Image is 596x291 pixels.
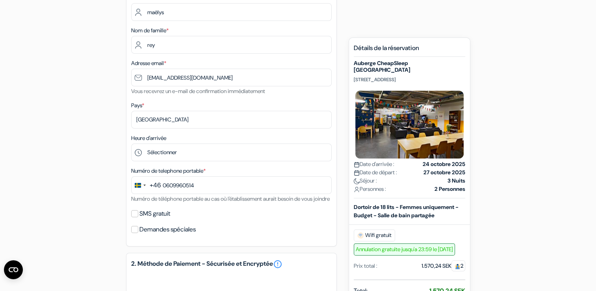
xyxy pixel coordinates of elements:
[131,88,265,95] small: Vous recevrez un e-mail de confirmation immédiatement
[423,168,465,177] strong: 27 octobre 2025
[150,181,161,190] div: +46
[451,260,465,271] span: 2
[354,185,386,193] span: Personnes :
[357,232,364,239] img: free_wifi.svg
[447,177,465,185] strong: 3 Nuits
[354,60,465,73] h5: Auberge CheapSleep [GEOGRAPHIC_DATA]
[354,203,459,219] b: Dortoir de 18 lits - Femmes uniquement - Budget - Salle de bain partagée
[139,224,196,235] label: Demandes spéciales
[131,167,206,175] label: Numéro de telephone portable
[131,134,166,142] label: Heure d'arrivée
[354,178,360,184] img: moon.svg
[131,69,332,86] input: Entrer adresse e-mail
[131,259,332,269] h5: 2. Méthode de Paiement - Sécurisée et Encryptée
[132,177,161,194] button: Change country, selected Sweden (+46)
[139,208,170,219] label: SMS gratuit
[131,3,332,21] input: Entrez votre prénom
[354,44,465,57] h5: Détails de la réservation
[131,36,332,54] input: Entrer le nom de famille
[421,262,465,270] div: 1.570,24 SEK
[434,185,465,193] strong: 2 Personnes
[354,76,465,83] p: [STREET_ADDRESS]
[131,26,169,35] label: Nom de famille
[131,195,330,202] small: Numéro de téléphone portable au cas où l'établissement aurait besoin de vous joindre
[354,162,360,168] img: calendar.svg
[455,263,460,269] img: guest.svg
[354,243,455,256] span: Annulation gratuite jusqu'a 23:59 le [DATE]
[4,260,23,279] button: Ouvrir le widget CMP
[354,187,360,192] img: user_icon.svg
[354,160,394,168] span: Date d'arrivée :
[273,259,282,269] a: error_outline
[131,59,166,67] label: Adresse email
[354,177,377,185] span: Séjour :
[131,101,144,110] label: Pays
[354,170,360,176] img: calendar.svg
[354,229,395,241] span: Wifi gratuit
[423,160,465,168] strong: 24 octobre 2025
[354,168,397,177] span: Date de départ :
[131,176,332,194] input: 70 123 45 67
[354,262,377,270] div: Prix total :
